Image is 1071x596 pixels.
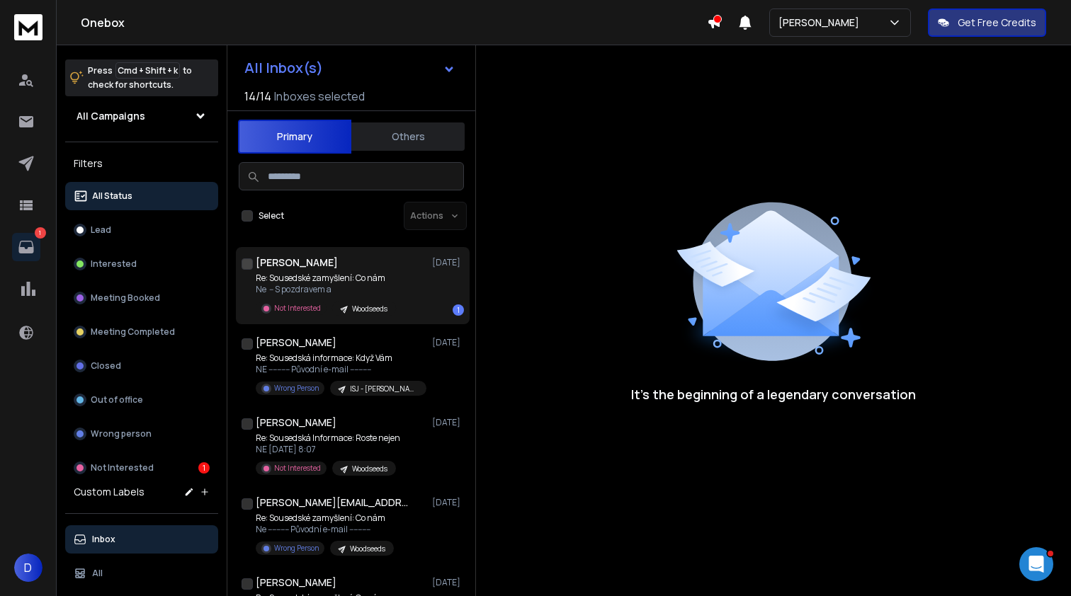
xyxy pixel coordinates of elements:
[778,16,865,30] p: [PERSON_NAME]
[92,568,103,579] p: All
[256,512,394,524] p: Re: Sousedské zamyšlení: Co nám
[928,8,1046,37] button: Get Free Credits
[92,190,132,202] p: All Status
[238,120,351,154] button: Primary
[91,224,111,236] p: Lead
[274,543,319,554] p: Wrong Person
[256,336,336,350] h1: [PERSON_NAME]
[88,64,192,92] p: Press to check for shortcuts.
[256,273,396,284] p: Re: Sousedské zamyšlení: Co nám
[14,554,42,582] button: D
[35,227,46,239] p: 1
[198,462,210,474] div: 1
[12,233,40,261] a: 1
[76,109,145,123] h1: All Campaigns
[244,61,323,75] h1: All Inbox(s)
[453,304,464,316] div: 1
[351,121,465,152] button: Others
[432,337,464,348] p: [DATE]
[274,303,321,314] p: Not Interested
[256,524,394,535] p: Ne ---------- Původní e-mail ----------
[74,485,144,499] h3: Custom Labels
[65,284,218,312] button: Meeting Booked
[256,575,336,590] h1: [PERSON_NAME]
[432,497,464,508] p: [DATE]
[958,16,1036,30] p: Get Free Credits
[65,182,218,210] button: All Status
[352,464,387,474] p: Woodseeds
[256,444,400,455] p: NE [DATE] 8:07
[274,383,319,394] p: Wrong Person
[65,559,218,588] button: All
[256,284,396,295] p: Ne -- S pozdravem a
[256,353,426,364] p: Re: Sousedská informace: Když Vám
[259,210,284,222] label: Select
[352,304,387,314] p: Woodseeds
[91,360,121,372] p: Closed
[92,534,115,545] p: Inbox
[631,384,916,404] p: It’s the beginning of a legendary conversation
[432,577,464,588] p: [DATE]
[81,14,707,31] h1: Onebox
[256,432,400,444] p: Re: Sousedská Informace: Roste nejen
[65,250,218,278] button: Interested
[65,154,218,173] h3: Filters
[233,54,467,82] button: All Inbox(s)
[65,318,218,346] button: Meeting Completed
[65,352,218,380] button: Closed
[91,462,154,474] p: Not Interested
[244,88,271,105] span: 14 / 14
[256,495,412,510] h1: [PERSON_NAME][EMAIL_ADDRESS][DOMAIN_NAME]
[350,384,418,394] p: ISJ - [PERSON_NAME]
[91,258,137,270] p: Interested
[274,88,365,105] h3: Inboxes selected
[91,326,175,338] p: Meeting Completed
[14,14,42,40] img: logo
[65,454,218,482] button: Not Interested1
[256,256,338,270] h1: [PERSON_NAME]
[65,216,218,244] button: Lead
[65,525,218,554] button: Inbox
[1019,547,1053,581] iframe: Intercom live chat
[432,257,464,268] p: [DATE]
[65,420,218,448] button: Wrong person
[256,416,336,430] h1: [PERSON_NAME]
[115,62,180,79] span: Cmd + Shift + k
[274,463,321,474] p: Not Interested
[91,292,160,304] p: Meeting Booked
[91,394,143,406] p: Out of office
[65,102,218,130] button: All Campaigns
[91,428,152,440] p: Wrong person
[65,386,218,414] button: Out of office
[432,417,464,428] p: [DATE]
[350,544,385,554] p: Woodseeds
[256,364,426,375] p: NE ---------- Původní e-mail ----------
